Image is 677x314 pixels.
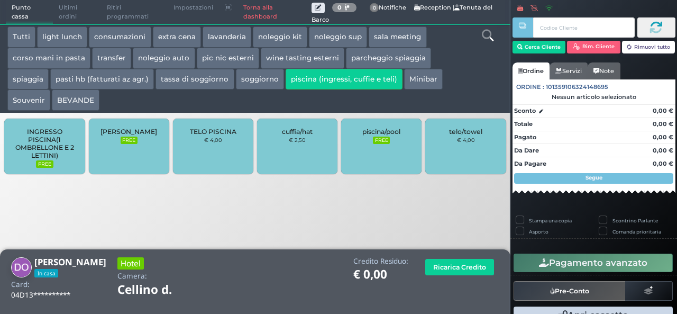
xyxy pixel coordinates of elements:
[529,217,572,224] label: Stampa una copia
[7,69,49,90] button: spiaggia
[612,217,658,224] label: Scontrino Parlante
[6,1,53,24] span: Punto cassa
[514,281,626,300] button: Pre-Conto
[653,107,673,114] strong: 0,00 €
[513,41,566,53] button: Cerca Cliente
[197,48,259,69] button: pic nic esterni
[101,1,168,24] span: Ritiri programmati
[513,93,675,101] div: Nessun articolo selezionato
[533,17,634,38] input: Codice Cliente
[121,137,138,144] small: FREE
[362,128,400,136] span: piscina/pool
[588,62,620,79] a: Note
[11,257,32,278] img: Denisa Oana Homorodean
[404,69,443,90] button: Minibar
[653,160,673,167] strong: 0,00 €
[513,62,550,79] a: Ordine
[11,281,30,289] h4: Card:
[50,69,154,90] button: pasti hb (fatturati az agr.)
[514,147,539,154] strong: Da Dare
[282,128,313,136] span: cuffia/hat
[100,128,157,136] span: [PERSON_NAME]
[516,83,544,92] span: Ordine :
[425,259,494,275] button: Ricarica Credito
[13,128,76,159] span: INGRESSO PISCINA(1 OMBRELLONE E 2 LETTINI)
[286,69,402,90] button: piscina (ingressi, cuffie e teli)
[514,106,536,115] strong: Sconto
[89,26,151,48] button: consumazioni
[7,48,90,69] button: corso mani in pasta
[612,228,661,235] label: Comanda prioritaria
[236,69,284,90] button: soggiorno
[550,62,588,79] a: Servizi
[653,133,673,141] strong: 0,00 €
[622,41,675,53] button: Rimuovi tutto
[514,254,673,272] button: Pagamento avanzato
[353,257,408,265] h4: Credito Residuo:
[7,26,35,48] button: Tutti
[92,48,131,69] button: transfer
[289,137,306,143] small: € 2,50
[190,128,236,136] span: TELO PISCINA
[153,26,201,48] button: extra cena
[567,41,620,53] button: Rim. Cliente
[7,89,50,111] button: Souvenir
[373,137,390,144] small: FREE
[117,272,147,280] h4: Camera:
[449,128,482,136] span: telo/towel
[529,228,548,235] label: Asporto
[514,133,536,141] strong: Pagato
[653,120,673,128] strong: 0,00 €
[53,1,101,24] span: Ultimi ordini
[117,257,144,270] h3: Hotel
[204,137,222,143] small: € 4,00
[155,69,234,90] button: tassa di soggiorno
[514,120,533,128] strong: Totale
[203,26,251,48] button: lavanderia
[585,174,602,181] strong: Segue
[34,269,58,277] span: In casa
[237,1,311,24] a: Torna alla dashboard
[337,4,342,11] b: 0
[117,283,202,297] h1: Cellino d.
[36,160,53,168] small: FREE
[653,147,673,154] strong: 0,00 €
[261,48,344,69] button: wine tasting esterni
[353,268,408,281] h1: € 0,00
[168,1,219,15] span: Impostazioni
[514,160,546,167] strong: Da Pagare
[346,48,431,69] button: parcheggio spiaggia
[52,89,99,111] button: BEVANDE
[370,3,379,13] span: 0
[369,26,426,48] button: sala meeting
[546,83,608,92] span: 101359106324148695
[37,26,87,48] button: light lunch
[133,48,195,69] button: noleggio auto
[34,256,106,268] b: [PERSON_NAME]
[309,26,367,48] button: noleggio sup
[457,137,475,143] small: € 4,00
[253,26,307,48] button: noleggio kit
